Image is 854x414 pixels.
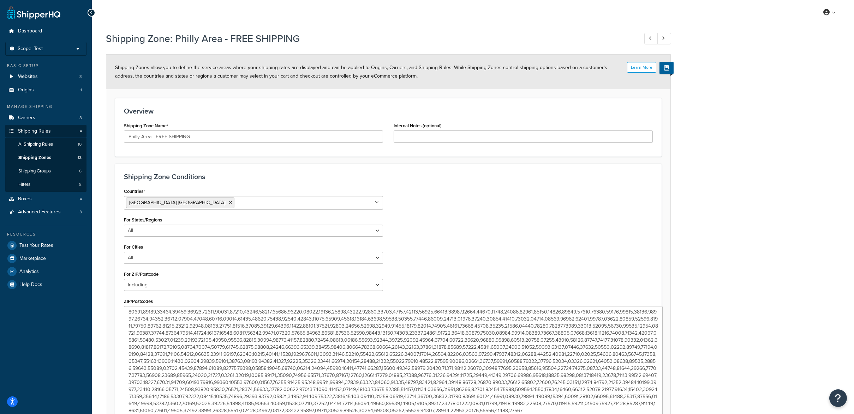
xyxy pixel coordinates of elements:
[77,155,82,161] span: 13
[18,87,34,93] span: Origins
[124,244,143,250] label: For Cities
[19,282,42,288] span: Help Docs
[124,107,653,115] h3: Overview
[124,217,162,223] label: For States/Regions
[394,123,442,128] label: Internal Notes (optional)
[5,165,86,178] li: Shipping Groups
[657,33,671,44] a: Next Record
[5,178,86,191] li: Filters
[18,46,43,52] span: Scope: Test
[18,128,51,134] span: Shipping Rules
[5,231,86,237] div: Resources
[5,138,86,151] a: AllShipping Rules10
[5,111,86,124] a: Carriers8
[124,173,653,181] h3: Shipping Zone Conditions
[124,272,159,277] label: For ZIP/Postcode
[115,64,607,80] span: Shipping Zones allow you to define the service areas where your shipping rates are displayed and ...
[124,123,168,129] label: Shipping Zone Name
[18,155,51,161] span: Shipping Zones
[124,189,145,194] label: Countries
[79,74,82,80] span: 3
[5,239,86,252] a: Test Your Rates
[5,104,86,110] div: Manage Shipping
[18,28,42,34] span: Dashboard
[5,70,86,83] a: Websites3
[5,84,86,97] a: Origins1
[79,115,82,121] span: 8
[5,193,86,206] a: Boxes
[5,111,86,124] li: Carriers
[18,74,38,80] span: Websites
[5,178,86,191] a: Filters8
[79,209,82,215] span: 3
[5,125,86,192] li: Shipping Rules
[19,243,53,249] span: Test Your Rates
[18,115,35,121] span: Carriers
[79,182,82,188] span: 8
[5,165,86,178] a: Shipping Groups6
[124,299,153,304] label: ZIP/Postcodes
[129,199,225,206] span: [GEOGRAPHIC_DATA] [GEOGRAPHIC_DATA]
[5,84,86,97] li: Origins
[5,151,86,164] a: Shipping Zones13
[659,62,674,74] button: Show Help Docs
[5,252,86,265] a: Marketplace
[5,265,86,278] a: Analytics
[5,25,86,38] a: Dashboard
[627,62,656,73] button: Learn More
[5,151,86,164] li: Shipping Zones
[5,206,86,219] a: Advanced Features3
[644,33,658,44] a: Previous Record
[5,278,86,291] a: Help Docs
[106,32,631,45] h1: Shipping Zone: Philly Area - FREE SHIPPING
[5,206,86,219] li: Advanced Features
[5,125,86,138] a: Shipping Rules
[18,141,53,147] span: All Shipping Rules
[18,182,30,188] span: Filters
[5,70,86,83] li: Websites
[829,389,847,407] button: Open Resource Center
[78,141,82,147] span: 10
[19,269,39,275] span: Analytics
[19,256,46,262] span: Marketplace
[5,63,86,69] div: Basic Setup
[80,87,82,93] span: 1
[18,196,32,202] span: Boxes
[18,209,61,215] span: Advanced Features
[18,168,51,174] span: Shipping Groups
[79,168,82,174] span: 6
